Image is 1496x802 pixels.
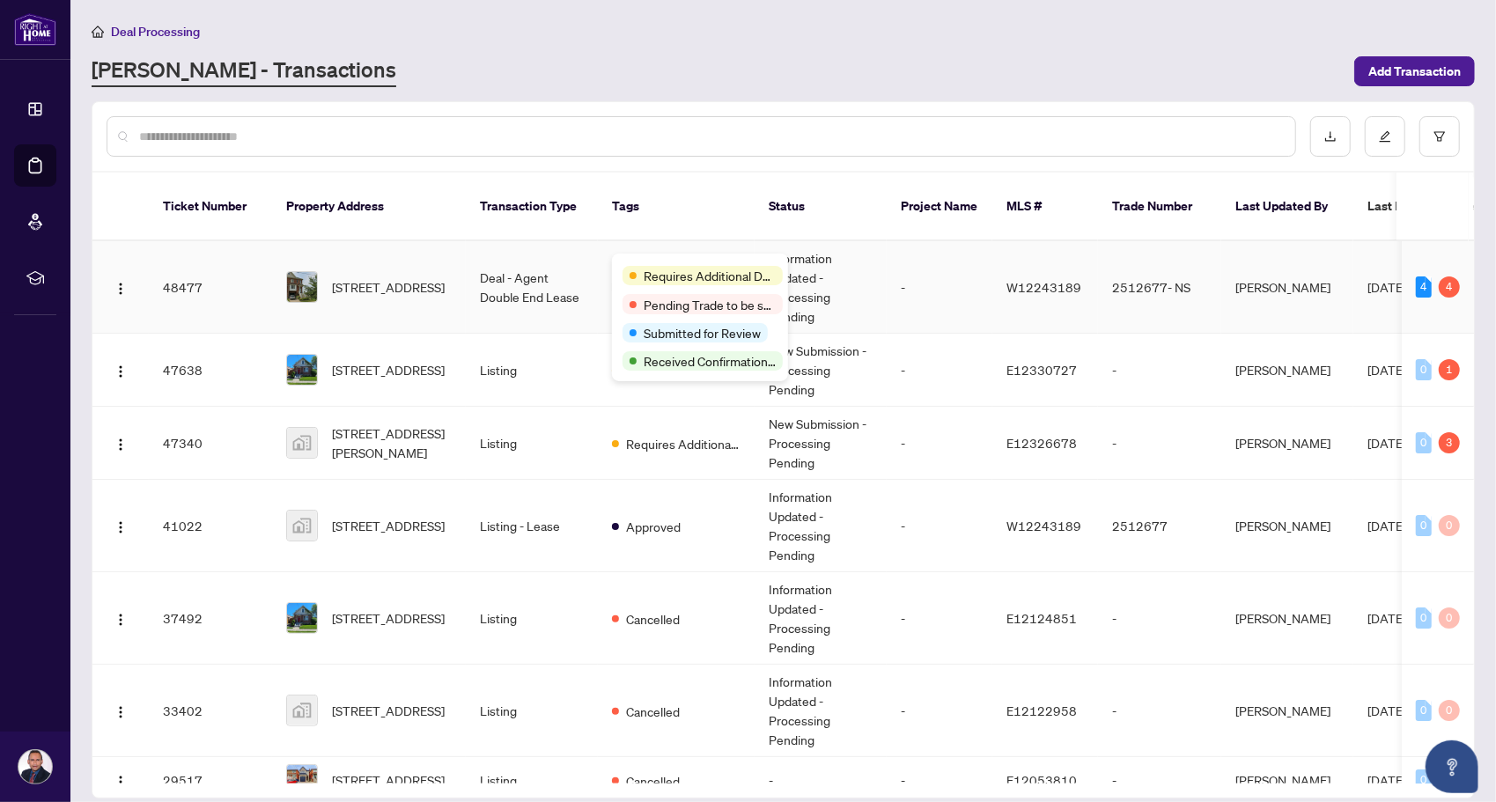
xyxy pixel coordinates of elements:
button: edit [1365,116,1405,157]
div: 0 [1416,432,1432,453]
span: [DATE] [1367,610,1406,626]
td: [PERSON_NAME] [1221,572,1353,665]
button: Logo [107,511,135,540]
td: - [1098,665,1221,757]
span: Cancelled [626,771,680,791]
span: Pending Trade to be sent [644,295,776,314]
img: thumbnail-img [287,272,317,302]
td: 41022 [149,480,272,572]
img: thumbnail-img [287,355,317,385]
td: - [887,665,992,757]
td: - [1098,572,1221,665]
td: - [887,334,992,407]
span: Cancelled [626,609,680,629]
img: thumbnail-img [287,695,317,725]
td: Listing - Lease [466,480,598,572]
td: 33402 [149,665,272,757]
button: Logo [107,429,135,457]
span: filter [1433,130,1446,143]
button: Add Transaction [1354,56,1475,86]
td: [PERSON_NAME] [1221,334,1353,407]
td: New Submission - Processing Pending [755,407,887,480]
td: Information Updated - Processing Pending [755,665,887,757]
span: [DATE] [1367,518,1406,533]
td: - [887,241,992,334]
td: 2512677- NS [1098,241,1221,334]
span: E12124851 [1006,610,1077,626]
span: Requires Additional Docs [644,266,776,285]
span: [STREET_ADDRESS] [332,516,445,535]
td: 48477 [149,241,272,334]
div: 0 [1439,515,1460,536]
span: Cancelled [626,702,680,721]
td: 37492 [149,572,272,665]
img: Logo [114,438,128,452]
img: thumbnail-img [287,511,317,541]
td: Listing [466,407,598,480]
td: - [887,572,992,665]
td: Information Updated - Processing Pending [755,480,887,572]
span: [DATE] [1367,703,1406,718]
th: Last Updated By [1221,173,1353,241]
div: 0 [1416,515,1432,536]
th: MLS # [992,173,1098,241]
img: thumbnail-img [287,603,317,633]
th: Project Name [887,173,992,241]
td: [PERSON_NAME] [1221,407,1353,480]
span: Submitted for Review [644,323,761,342]
img: thumbnail-img [287,428,317,458]
span: [STREET_ADDRESS][PERSON_NAME] [332,423,452,462]
th: Property Address [272,173,466,241]
span: edit [1379,130,1391,143]
span: E12326678 [1006,435,1077,451]
span: W12243189 [1006,518,1081,533]
span: download [1324,130,1337,143]
img: Logo [114,282,128,296]
span: home [92,26,104,38]
td: 2512677 [1098,480,1221,572]
div: 0 [1416,769,1432,791]
div: 0 [1416,359,1432,380]
button: Logo [107,766,135,794]
th: Ticket Number [149,173,272,241]
span: [STREET_ADDRESS] [332,360,445,379]
button: Logo [107,604,135,632]
button: filter [1419,116,1460,157]
th: Transaction Type [466,173,598,241]
span: [STREET_ADDRESS] [332,701,445,720]
span: E12330727 [1006,362,1077,378]
td: - [1098,407,1221,480]
img: Profile Icon [18,750,52,784]
td: Listing [466,572,598,665]
span: W12243189 [1006,279,1081,295]
img: logo [14,13,56,46]
td: 47340 [149,407,272,480]
span: [STREET_ADDRESS] [332,277,445,297]
td: Information Updated - Processing Pending [755,572,887,665]
button: Open asap [1426,740,1478,793]
span: Add Transaction [1368,57,1461,85]
img: Logo [114,613,128,627]
td: - [887,407,992,480]
td: [PERSON_NAME] [1221,480,1353,572]
td: - [1098,334,1221,407]
div: 0 [1416,700,1432,721]
a: [PERSON_NAME] - Transactions [92,55,396,87]
img: thumbnail-img [287,765,317,795]
span: Deal Processing [111,24,200,40]
span: [DATE] [1367,279,1406,295]
div: 3 [1439,432,1460,453]
img: Logo [114,775,128,789]
th: Status [755,173,887,241]
span: E12053810 [1006,772,1077,788]
img: Logo [114,364,128,379]
span: [STREET_ADDRESS] [332,608,445,628]
span: Requires Additional Docs [626,434,741,453]
td: New Submission - Processing Pending [755,334,887,407]
div: 0 [1416,607,1432,629]
div: 0 [1439,700,1460,721]
span: Last Modified Date [1367,196,1475,216]
span: E12122958 [1006,703,1077,718]
img: Logo [114,705,128,719]
span: [DATE] [1367,435,1406,451]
